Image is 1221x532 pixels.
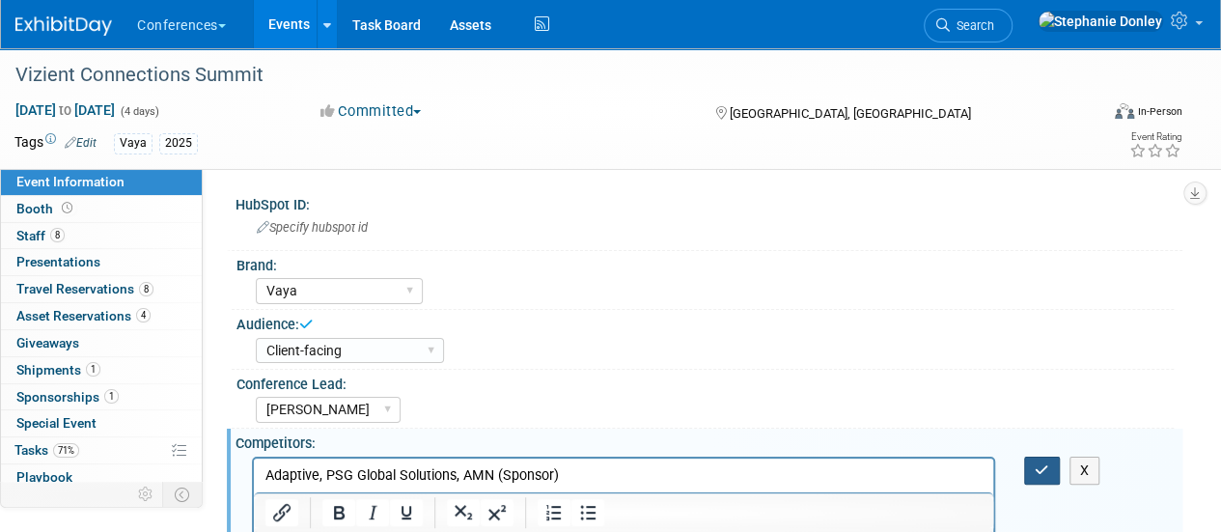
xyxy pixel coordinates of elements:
a: Edit [65,136,97,150]
span: Booth not reserved yet [58,201,76,215]
span: Sponsorships [16,389,119,405]
div: Brand: [236,251,1174,275]
a: Staff8 [1,223,202,249]
span: Booth [16,201,76,216]
a: Asset Reservations4 [1,303,202,329]
td: Toggle Event Tabs [163,482,203,507]
a: Special Event [1,410,202,436]
div: In-Person [1137,104,1182,119]
span: to [56,102,74,118]
span: Shipments [16,362,100,378]
span: [DATE] [DATE] [14,101,116,119]
button: Insert/edit link [265,499,298,526]
div: Vaya [114,133,153,154]
img: Format-Inperson.png [1115,103,1134,119]
span: [GEOGRAPHIC_DATA], [GEOGRAPHIC_DATA] [729,106,970,121]
img: ExhibitDay [15,16,112,36]
a: Shipments1 [1,357,202,383]
span: Tasks [14,442,79,458]
span: Presentations [16,254,100,269]
a: Event Information [1,169,202,195]
td: Personalize Event Tab Strip [129,482,163,507]
a: Travel Reservations8 [1,276,202,302]
button: Italic [356,499,389,526]
button: Superscript [481,499,513,526]
img: Stephanie Donley [1038,11,1163,32]
span: Staff [16,228,65,243]
span: 1 [104,389,119,404]
span: Playbook [16,469,72,485]
span: 4 [136,308,151,322]
a: Sponsorships1 [1,384,202,410]
a: Tasks71% [1,437,202,463]
button: Underline [390,499,423,526]
a: Playbook [1,464,202,490]
span: 1 [86,362,100,377]
button: Committed [314,101,429,122]
span: Giveaways [16,335,79,350]
div: HubSpot ID: [236,190,1182,214]
div: Event Rating [1129,132,1181,142]
a: Giveaways [1,330,202,356]
div: Conference Lead: [236,370,1174,394]
button: Subscript [447,499,480,526]
button: Numbered list [538,499,570,526]
a: Search [924,9,1013,42]
span: Search [950,18,994,33]
a: Presentations [1,249,202,275]
span: Event Information [16,174,125,189]
span: (4 days) [119,105,159,118]
a: Booth [1,196,202,222]
div: Event Format [1012,100,1182,129]
button: Bold [322,499,355,526]
span: Asset Reservations [16,308,151,323]
span: 8 [50,228,65,242]
button: Bullet list [571,499,604,526]
div: Vizient Connections Summit [9,58,1083,93]
span: 8 [139,282,153,296]
span: Special Event [16,415,97,431]
button: X [1069,457,1100,485]
div: Competitors: [236,429,1182,453]
td: Tags [14,132,97,154]
span: Travel Reservations [16,281,153,296]
div: Audience: [236,310,1174,334]
span: Specify hubspot id [257,220,368,235]
span: 71% [53,443,79,458]
div: 2025 [159,133,198,154]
